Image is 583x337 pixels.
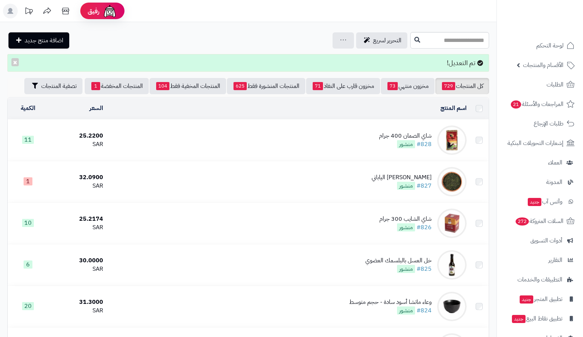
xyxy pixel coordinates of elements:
[501,290,579,308] a: تطبيق المتجرجديد
[51,140,103,149] div: SAR
[501,95,579,113] a: المراجعات والأسئلة21
[24,177,32,185] span: 1
[417,223,432,232] a: #826
[51,265,103,273] div: SAR
[349,298,432,306] div: وعاء ماتشا أسود سادة - حجم متوسط
[548,255,562,265] span: التقارير
[501,310,579,327] a: تطبيق نقاط البيعجديد
[88,7,99,15] span: رفيق
[25,36,63,45] span: اضافة منتج جديد
[437,292,467,321] img: وعاء ماتشا أسود سادة - حجم متوسط
[527,196,562,207] span: وآتس آب
[397,306,415,315] span: منشور
[8,32,69,49] a: اضافة منتج جديد
[51,306,103,315] div: SAR
[85,78,149,94] a: المنتجات المخفضة1
[22,302,34,310] span: 20
[501,232,579,249] a: أدوات التسويق
[501,76,579,93] a: الطلبات
[379,215,432,223] div: شاي الشايب 300 جرام
[501,37,579,54] a: لوحة التحكم
[372,173,432,182] div: [PERSON_NAME] الياباني
[435,78,489,94] a: كل المنتجات729
[24,260,32,269] span: 6
[508,138,563,148] span: إشعارات التحويلات البنكية
[7,54,489,72] div: تم التعديل!
[150,78,226,94] a: المنتجات المخفية فقط104
[373,36,401,45] span: التحرير لسريع
[397,140,415,148] span: منشور
[501,212,579,230] a: السلات المتروكة272
[102,4,117,18] img: ai-face.png
[536,40,563,51] span: لوحة التحكم
[306,78,380,94] a: مخزون قارب على النفاذ71
[501,134,579,152] a: إشعارات التحويلات البنكية
[387,82,398,90] span: 73
[51,132,103,140] div: 25.2200
[440,104,467,113] a: اسم المنتج
[530,235,562,246] span: أدوات التسويق
[511,313,562,324] span: تطبيق نقاط البيع
[520,295,533,304] span: جديد
[51,182,103,190] div: SAR
[51,223,103,232] div: SAR
[24,78,82,94] button: تصفية المنتجات
[501,271,579,288] a: التطبيقات والخدمات
[22,136,34,144] span: 11
[397,223,415,231] span: منشور
[20,4,38,20] a: تحديثات المنصة
[397,265,415,273] span: منشور
[437,167,467,196] img: شاي جيوكورو الياباني
[227,78,305,94] a: المنتجات المنشورة فقط625
[156,82,169,90] span: 104
[22,219,34,227] span: 10
[397,182,415,190] span: منشور
[356,32,407,49] a: التحرير لسريع
[21,104,35,113] a: الكمية
[517,274,562,285] span: التطبيقات والخدمات
[51,173,103,182] div: 32.0900
[519,294,562,304] span: تطبيق المتجر
[11,58,19,66] button: ×
[89,104,103,113] a: السعر
[548,157,562,168] span: العملاء
[91,82,100,90] span: 1
[528,198,541,206] span: جديد
[437,250,467,280] img: خل العسل بالبلسمك العضوي
[511,100,521,109] span: 21
[417,265,432,273] a: #825
[515,216,563,226] span: السلات المتروكة
[501,154,579,171] a: العملاء
[442,82,455,90] span: 729
[501,173,579,191] a: المدونة
[417,181,432,190] a: #827
[547,79,563,90] span: الطلبات
[510,99,563,109] span: المراجعات والأسئلة
[516,217,529,226] span: 272
[523,60,563,70] span: الأقسام والمنتجات
[534,118,563,129] span: طلبات الإرجاع
[501,115,579,132] a: طلبات الإرجاع
[437,209,467,238] img: شاي الشايب 300 جرام
[41,82,77,91] span: تصفية المنتجات
[313,82,323,90] span: 71
[417,306,432,315] a: #824
[51,256,103,265] div: 30.0000
[417,140,432,149] a: #828
[365,256,432,265] div: خل العسل بالبلسمك العضوي
[437,125,467,155] img: شاي الصمان 400 جرام
[51,215,103,223] div: 25.2174
[533,19,576,35] img: logo-2.png
[379,132,432,140] div: شاي الصمان 400 جرام
[381,78,435,94] a: مخزون منتهي73
[51,298,103,306] div: 31.3000
[501,193,579,210] a: وآتس آبجديد
[501,251,579,269] a: التقارير
[512,315,526,323] span: جديد
[546,177,562,187] span: المدونة
[233,82,247,90] span: 625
